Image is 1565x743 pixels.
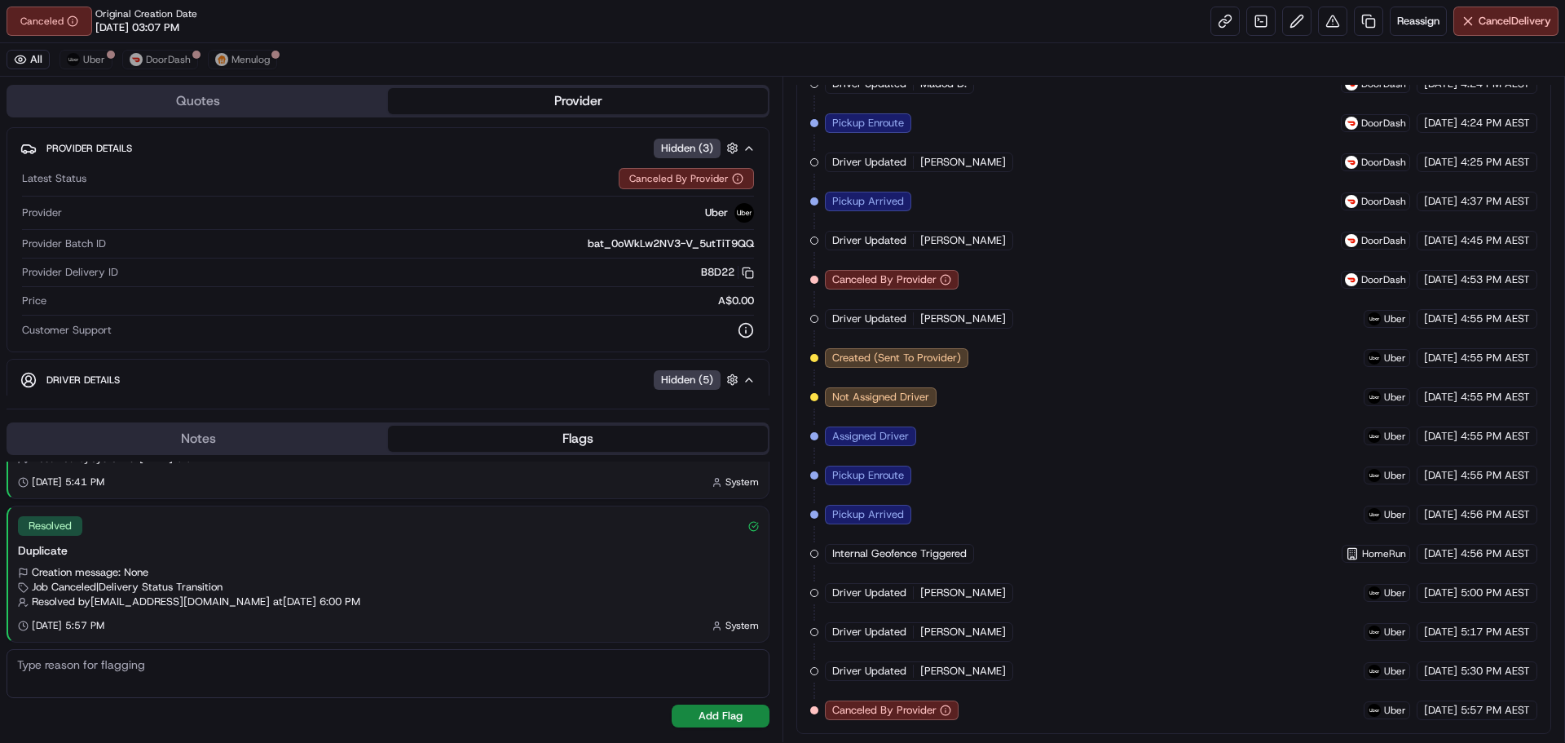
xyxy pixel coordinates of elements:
[1461,233,1530,248] span: 4:45 PM AEST
[1361,195,1406,208] span: DoorDash
[725,475,759,489] span: System
[832,312,906,326] span: Driver Updated
[1368,430,1381,443] img: uber-new-logo.jpeg
[920,664,1006,679] span: [PERSON_NAME]
[1461,507,1530,522] span: 4:56 PM AEST
[115,276,197,289] a: Powered byPylon
[718,294,754,308] span: A$0.00
[33,237,125,253] span: Knowledge Base
[1424,507,1457,522] span: [DATE]
[1384,704,1406,717] span: Uber
[1461,390,1530,405] span: 4:55 PM AEST
[16,156,46,185] img: 1736555255976-a54dd68f-1ca7-489b-9aae-adbdc363a1c4
[1461,429,1530,444] span: 4:55 PM AEST
[46,374,120,387] span: Driver Details
[832,703,937,718] span: Canceled By Provider
[162,276,197,289] span: Pylon
[388,426,768,452] button: Flags
[1368,704,1381,717] img: uber-new-logo.jpeg
[1461,351,1530,365] span: 4:55 PM AEST
[154,237,262,253] span: API Documentation
[1424,155,1457,170] span: [DATE]
[832,233,906,248] span: Driver Updated
[7,7,92,36] button: Canceled
[1368,352,1381,365] img: uber-new-logo.jpeg
[1384,391,1406,404] span: Uber
[661,373,713,387] span: Hidden ( 5 )
[1368,626,1381,639] img: uber-new-logo.jpeg
[1368,508,1381,521] img: uber-new-logo.jpeg
[1361,156,1406,169] span: DoorDash
[1345,234,1358,247] img: doordash_logo_v2.png
[1479,14,1551,29] span: Cancel Delivery
[32,595,270,609] span: Resolved by [EMAIL_ADDRESS][DOMAIN_NAME]
[832,155,906,170] span: Driver Updated
[1424,664,1457,679] span: [DATE]
[146,53,191,66] span: DoorDash
[1368,469,1381,482] img: uber-new-logo.jpeg
[138,238,151,251] div: 💻
[1384,508,1406,521] span: Uber
[832,586,906,600] span: Driver Updated
[1384,430,1406,443] span: Uber
[619,168,754,189] button: Canceled By Provider
[22,206,62,220] span: Provider
[1461,703,1530,718] span: 5:57 PM AEST
[1384,352,1406,365] span: Uber
[1424,625,1457,639] span: [DATE]
[1424,703,1457,718] span: [DATE]
[832,351,961,365] span: Created (Sent To Provider)
[1424,546,1457,561] span: [DATE]
[1424,586,1457,600] span: [DATE]
[672,705,769,728] button: Add Flag
[1384,586,1406,599] span: Uber
[55,172,206,185] div: We're available if you need us!
[588,237,754,251] span: bat_0oWkLw2NV3-V_5utTiT9QQ
[654,369,743,390] button: Hidden (5)
[1424,233,1457,248] span: [DATE]
[1461,312,1530,326] span: 4:55 PM AEST
[18,542,759,559] div: Duplicate
[920,625,1006,639] span: [PERSON_NAME]
[832,507,904,522] span: Pickup Arrived
[1461,546,1530,561] span: 4:56 PM AEST
[1424,272,1457,287] span: [DATE]
[16,238,29,251] div: 📗
[1461,155,1530,170] span: 4:25 PM AEST
[22,171,86,186] span: Latest Status
[32,580,223,595] span: Job Canceled | Delivery Status Transition
[22,294,46,308] span: Price
[1384,469,1406,482] span: Uber
[95,7,197,20] span: Original Creation Date
[725,619,759,632] span: System
[734,203,754,223] img: uber-new-logo.jpeg
[215,53,228,66] img: justeat_logo.png
[122,50,198,69] button: DoorDash
[1384,312,1406,325] span: Uber
[32,475,104,489] span: [DATE] 5:41 PM
[1390,7,1447,36] button: Reassign
[1461,625,1530,639] span: 5:17 PM AEST
[1424,116,1457,130] span: [DATE]
[1361,273,1406,286] span: DoorDash
[832,546,967,561] span: Internal Geofence Triggered
[32,565,148,580] span: Creation message: None
[8,88,388,114] button: Quotes
[208,50,277,69] button: Menulog
[1345,273,1358,286] img: doordash_logo_v2.png
[20,135,756,161] button: Provider DetailsHidden (3)
[832,625,906,639] span: Driver Updated
[42,105,293,122] input: Got a question? Start typing here...
[1453,7,1558,36] button: CancelDelivery
[231,53,270,66] span: Menulog
[1461,194,1530,209] span: 4:37 PM AEST
[1424,351,1457,365] span: [DATE]
[1346,547,1406,560] button: HomeRun
[32,619,104,632] span: [DATE] 5:57 PM
[388,88,768,114] button: Provider
[131,230,268,259] a: 💻API Documentation
[130,53,143,66] img: doordash_logo_v2.png
[1368,586,1381,599] img: uber-new-logo.jpeg
[832,468,904,483] span: Pickup Enroute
